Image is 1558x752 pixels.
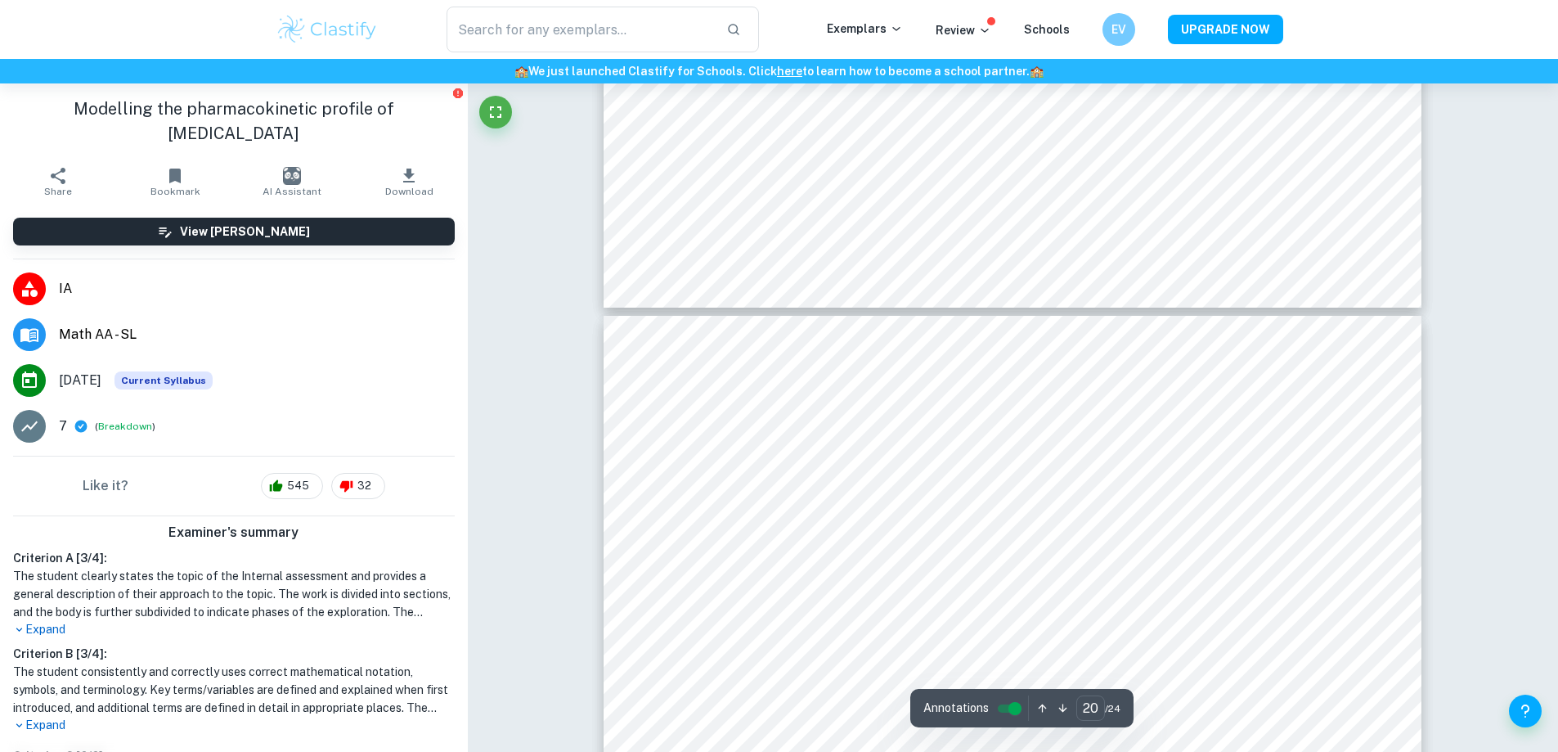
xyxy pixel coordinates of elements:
span: 🏫 [514,65,528,78]
a: here [777,65,802,78]
button: Help and Feedback [1509,695,1542,727]
button: EV [1102,13,1135,46]
h6: Examiner's summary [7,523,461,543]
span: Bookmark [150,186,200,197]
span: AI Assistant [263,186,321,197]
button: Bookmark [117,159,234,205]
button: UPGRADE NOW [1168,15,1283,44]
span: Math AA - SL [59,325,455,344]
p: Exemplars [827,20,903,38]
span: [DATE] [59,371,101,390]
h1: The student consistently and correctly uses correct mathematical notation, symbols, and terminolo... [13,663,455,717]
h6: Like it? [83,476,128,496]
img: Clastify logo [276,13,379,46]
button: AI Assistant [234,159,351,205]
span: 545 [278,478,318,494]
p: Review [936,21,991,39]
h1: The student clearly states the topic of the Internal assessment and provides a general descriptio... [13,567,455,621]
h1: Modelling the pharmacokinetic profile of [MEDICAL_DATA] [13,97,455,146]
div: 32 [331,473,385,499]
img: AI Assistant [283,167,301,185]
h6: EV [1109,20,1128,38]
span: IA [59,279,455,299]
div: This exemplar is based on the current syllabus. Feel free to refer to it for inspiration/ideas wh... [114,371,213,390]
span: Download [385,186,433,197]
div: 545 [261,473,323,499]
input: Search for any exemplars... [447,7,714,52]
button: Fullscreen [479,96,512,128]
button: Breakdown [98,419,152,434]
h6: Criterion A [ 3 / 4 ]: [13,549,455,567]
a: Schools [1024,23,1070,36]
span: Annotations [923,700,989,717]
h6: View [PERSON_NAME] [180,223,310,241]
button: Report issue [452,87,465,99]
h6: Criterion B [ 3 / 4 ]: [13,645,455,663]
button: Download [351,159,468,205]
span: Share [44,186,72,197]
p: 7 [59,417,67,436]
span: Current Syllabus [114,371,213,390]
h6: We just launched Clastify for Schools. Click to learn how to become a school partner. [3,62,1555,80]
span: 🏫 [1030,65,1044,78]
button: View [PERSON_NAME] [13,218,455,245]
p: Expand [13,621,455,638]
p: Expand [13,717,455,734]
span: / 24 [1105,701,1120,716]
span: 32 [348,478,380,494]
span: ( ) [95,419,155,435]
